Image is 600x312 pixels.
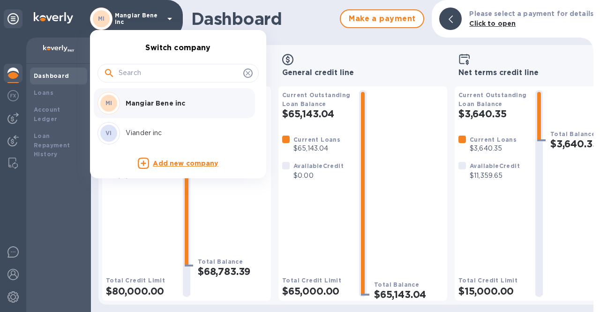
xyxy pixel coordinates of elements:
b: VI [105,129,112,137]
p: Mangiar Bene inc [126,99,244,108]
input: Search [119,66,240,80]
p: Viander inc [126,128,244,138]
p: Add new company [153,159,218,169]
b: MI [105,99,112,107]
